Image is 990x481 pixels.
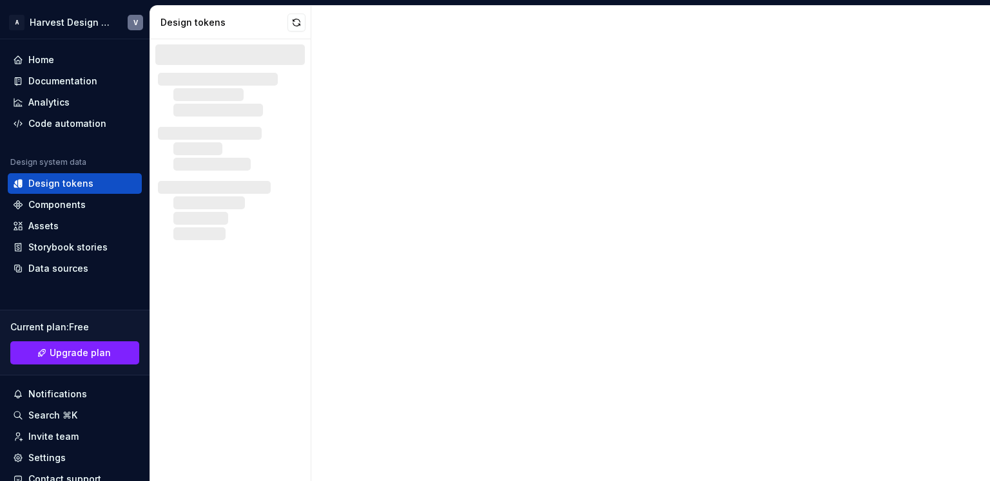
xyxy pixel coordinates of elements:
a: Assets [8,216,142,236]
div: Assets [28,220,59,232]
a: Components [8,194,142,215]
div: Notifications [28,388,87,401]
div: Home [28,53,54,66]
a: Upgrade plan [10,341,139,364]
a: Storybook stories [8,237,142,258]
a: Home [8,50,142,70]
div: Design tokens [160,16,287,29]
div: A [9,15,24,30]
div: Design system data [10,157,86,167]
div: Search ⌘K [28,409,77,422]
div: Documentation [28,75,97,88]
a: Data sources [8,258,142,279]
div: Storybook stories [28,241,108,254]
a: Documentation [8,71,142,91]
button: AHarvest Design SystemV [3,8,147,36]
a: Design tokens [8,173,142,194]
div: Data sources [28,262,88,275]
div: Settings [28,451,66,464]
div: Harvest Design System [30,16,112,29]
div: Analytics [28,96,70,109]
a: Code automation [8,113,142,134]
button: Notifications [8,384,142,404]
a: Invite team [8,426,142,447]
span: Upgrade plan [50,346,111,359]
div: Invite team [28,430,79,443]
div: Code automation [28,117,106,130]
div: V [133,17,138,28]
div: Current plan : Free [10,321,139,334]
a: Analytics [8,92,142,113]
a: Settings [8,448,142,468]
div: Design tokens [28,177,93,190]
div: Components [28,198,86,211]
button: Search ⌘K [8,405,142,426]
